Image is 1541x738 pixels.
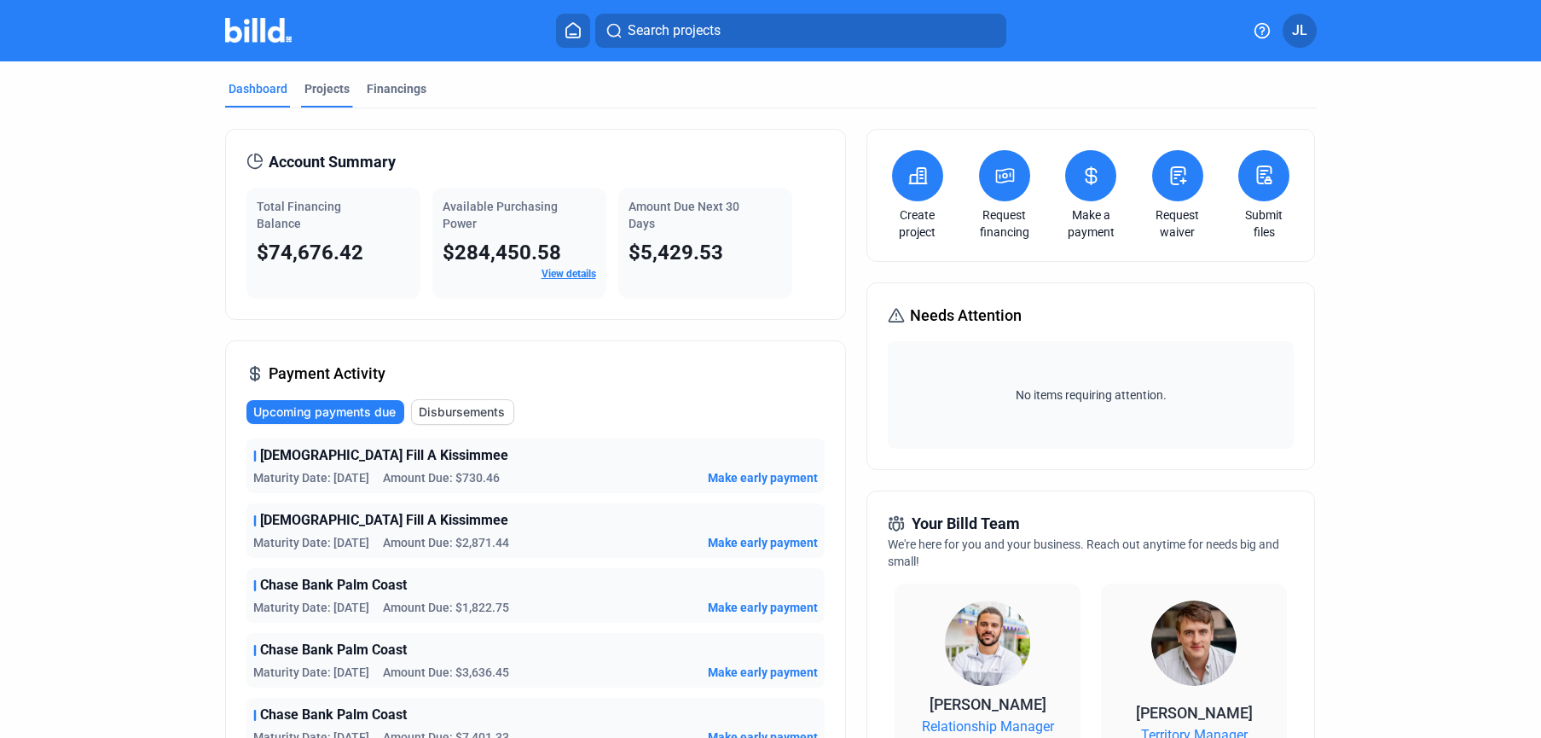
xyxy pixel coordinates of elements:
span: Relationship Manager [922,717,1054,737]
span: Maturity Date: [DATE] [253,469,369,486]
button: JL [1283,14,1317,48]
span: Upcoming payments due [253,404,396,421]
span: Payment Activity [269,362,385,386]
span: Needs Attention [910,304,1022,328]
span: Available Purchasing Power [443,200,558,230]
span: $5,429.53 [629,241,723,264]
span: Maturity Date: [DATE] [253,664,369,681]
span: Search projects [628,20,721,41]
span: We're here for you and your business. Reach out anytime for needs big and small! [888,538,1279,568]
a: View details [542,268,596,280]
a: Create project [888,206,947,241]
button: Upcoming payments due [246,400,404,424]
span: [PERSON_NAME] [1136,704,1253,722]
span: Amount Due: $2,871.44 [383,534,509,551]
button: Make early payment [708,469,818,486]
span: Amount Due: $730.46 [383,469,500,486]
span: JL [1292,20,1307,41]
span: Amount Due: $1,822.75 [383,599,509,616]
span: Chase Bank Palm Coast [260,575,407,596]
button: Search projects [595,14,1006,48]
a: Make a payment [1061,206,1121,241]
span: Disbursements [419,404,505,421]
div: Dashboard [229,80,287,97]
img: Territory Manager [1151,601,1237,686]
a: Request financing [975,206,1034,241]
div: Financings [367,80,426,97]
button: Disbursements [411,399,514,425]
span: $74,676.42 [257,241,363,264]
span: Amount Due Next 30 Days [629,200,739,230]
span: Maturity Date: [DATE] [253,599,369,616]
span: Chase Bank Palm Coast [260,640,407,660]
button: Make early payment [708,534,818,551]
span: [DEMOGRAPHIC_DATA] Fill A Kissimmee [260,445,508,466]
a: Request waiver [1148,206,1208,241]
span: Amount Due: $3,636.45 [383,664,509,681]
span: Maturity Date: [DATE] [253,534,369,551]
span: [DEMOGRAPHIC_DATA] Fill A Kissimmee [260,510,508,531]
a: Submit files [1234,206,1294,241]
button: Make early payment [708,664,818,681]
span: $284,450.58 [443,241,561,264]
span: Your Billd Team [912,512,1020,536]
span: Chase Bank Palm Coast [260,705,407,725]
span: Total Financing Balance [257,200,341,230]
img: Relationship Manager [945,601,1030,686]
button: Make early payment [708,599,818,616]
div: Projects [304,80,350,97]
span: No items requiring attention. [895,386,1287,404]
span: Account Summary [269,150,396,174]
span: [PERSON_NAME] [930,695,1046,713]
img: Billd Company Logo [225,18,293,43]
